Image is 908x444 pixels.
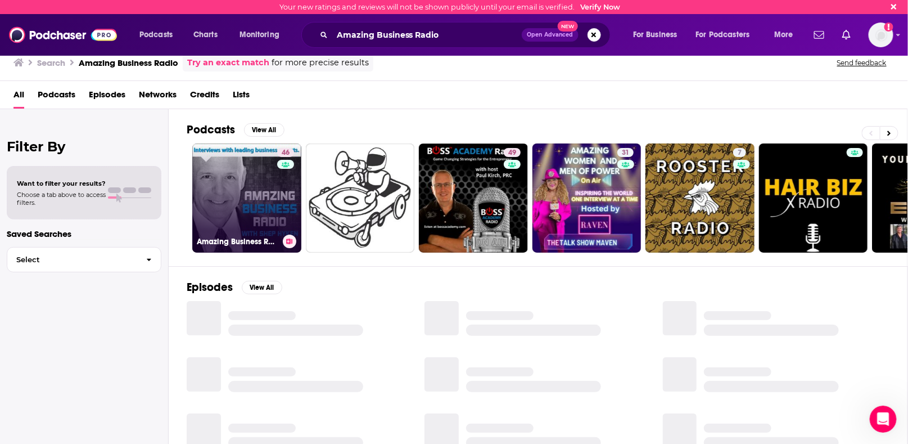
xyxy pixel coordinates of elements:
[192,143,301,253] a: 46Amazing Business Radio
[193,27,218,43] span: Charts
[187,280,233,294] h2: Episodes
[139,27,173,43] span: Podcasts
[689,26,766,44] button: open menu
[272,56,369,69] span: for more precise results
[242,281,282,294] button: View All
[419,143,528,253] a: 49
[738,147,742,159] span: 7
[187,56,269,69] a: Try an exact match
[277,148,294,157] a: 46
[622,147,629,159] span: 31
[38,86,75,109] a: Podcasts
[733,148,746,157] a: 7
[139,86,177,109] a: Networks
[532,143,642,253] a: 31
[9,24,117,46] img: Podchaser - Follow, Share and Rate Podcasts
[869,23,893,47] button: Show profile menu
[522,28,579,42] button: Open AdvancedNew
[79,57,178,68] h3: Amazing Business Radio
[240,27,279,43] span: Monitoring
[869,23,893,47] img: User Profile
[7,247,161,272] button: Select
[504,148,521,157] a: 49
[37,57,65,68] h3: Search
[17,180,106,187] span: Want to filter your results?
[558,21,578,32] span: New
[838,25,855,44] a: Show notifications dropdown
[187,280,282,294] a: EpisodesView All
[13,86,24,109] a: All
[7,138,161,155] h2: Filter By
[132,26,187,44] button: open menu
[190,86,219,109] a: Credits
[197,237,278,246] h3: Amazing Business Radio
[17,191,106,207] span: Choose a tab above to access filters.
[7,256,137,263] span: Select
[232,26,294,44] button: open menu
[527,32,573,38] span: Open Advanced
[696,27,750,43] span: For Podcasters
[617,148,634,157] a: 31
[282,147,290,159] span: 46
[633,27,677,43] span: For Business
[187,123,284,137] a: PodcastsView All
[810,25,829,44] a: Show notifications dropdown
[645,143,755,253] a: 7
[508,147,516,159] span: 49
[244,123,284,137] button: View All
[7,228,161,239] p: Saved Searches
[233,86,250,109] a: Lists
[332,26,522,44] input: Search podcasts, credits, & more...
[312,22,621,48] div: Search podcasts, credits, & more...
[580,3,620,11] a: Verify Now
[186,26,224,44] a: Charts
[870,406,897,433] iframe: Intercom live chat
[884,23,893,32] svg: Email not verified
[89,86,125,109] a: Episodes
[774,27,793,43] span: More
[187,123,235,137] h2: Podcasts
[869,23,893,47] span: Logged in as dresnic
[279,3,620,11] div: Your new ratings and reviews will not be shown publicly until your email is verified.
[834,58,890,68] button: Send feedback
[625,26,692,44] button: open menu
[766,26,807,44] button: open menu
